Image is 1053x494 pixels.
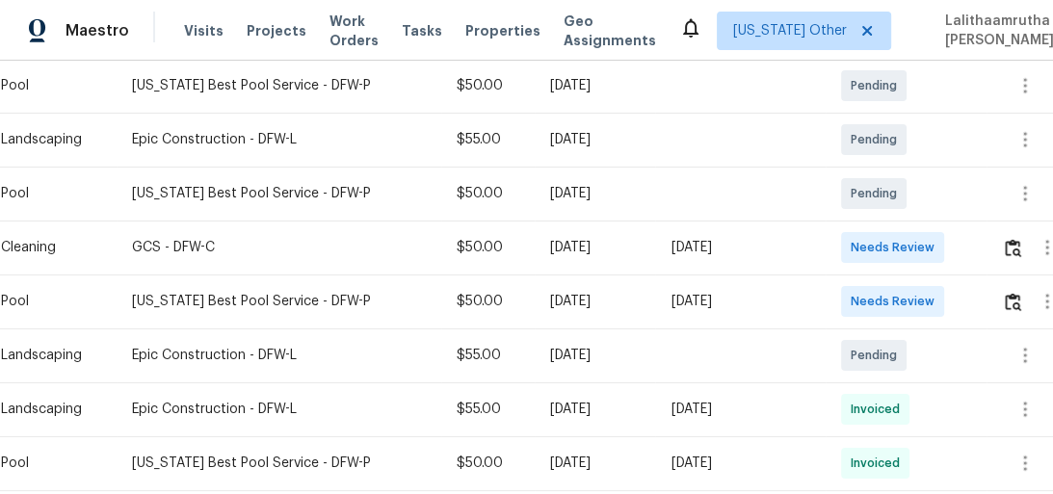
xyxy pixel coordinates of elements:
[132,130,426,149] div: Epic Construction - DFW-L
[851,184,905,203] span: Pending
[851,346,905,365] span: Pending
[851,130,905,149] span: Pending
[1002,278,1024,325] button: Review Icon
[550,346,640,365] div: [DATE]
[550,130,640,149] div: [DATE]
[184,21,224,40] span: Visits
[132,76,426,95] div: [US_STATE] Best Pool Service - DFW-P
[1002,224,1024,271] button: Review Icon
[564,12,656,50] span: Geo Assignments
[329,12,379,50] span: Work Orders
[457,130,519,149] div: $55.00
[457,184,519,203] div: $50.00
[457,400,519,419] div: $55.00
[1,130,101,149] div: Landscaping
[550,454,640,473] div: [DATE]
[1,400,101,419] div: Landscaping
[402,24,442,38] span: Tasks
[1,346,101,365] div: Landscaping
[1,454,101,473] div: Pool
[851,238,942,257] span: Needs Review
[1005,239,1021,257] img: Review Icon
[851,76,905,95] span: Pending
[132,238,426,257] div: GCS - DFW-C
[132,346,426,365] div: Epic Construction - DFW-L
[733,21,847,40] span: [US_STATE] Other
[457,454,519,473] div: $50.00
[457,238,519,257] div: $50.00
[550,292,640,311] div: [DATE]
[671,400,810,419] div: [DATE]
[550,184,640,203] div: [DATE]
[1005,293,1021,311] img: Review Icon
[66,21,129,40] span: Maestro
[851,454,908,473] span: Invoiced
[851,292,942,311] span: Needs Review
[1,238,101,257] div: Cleaning
[1,76,101,95] div: Pool
[132,400,426,419] div: Epic Construction - DFW-L
[851,400,908,419] span: Invoiced
[247,21,306,40] span: Projects
[457,292,519,311] div: $50.00
[132,184,426,203] div: [US_STATE] Best Pool Service - DFW-P
[671,292,810,311] div: [DATE]
[671,454,810,473] div: [DATE]
[132,454,426,473] div: [US_STATE] Best Pool Service - DFW-P
[457,346,519,365] div: $55.00
[465,21,540,40] span: Properties
[132,292,426,311] div: [US_STATE] Best Pool Service - DFW-P
[550,76,640,95] div: [DATE]
[671,238,810,257] div: [DATE]
[1,184,101,203] div: Pool
[550,238,640,257] div: [DATE]
[457,76,519,95] div: $50.00
[1,292,101,311] div: Pool
[550,400,640,419] div: [DATE]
